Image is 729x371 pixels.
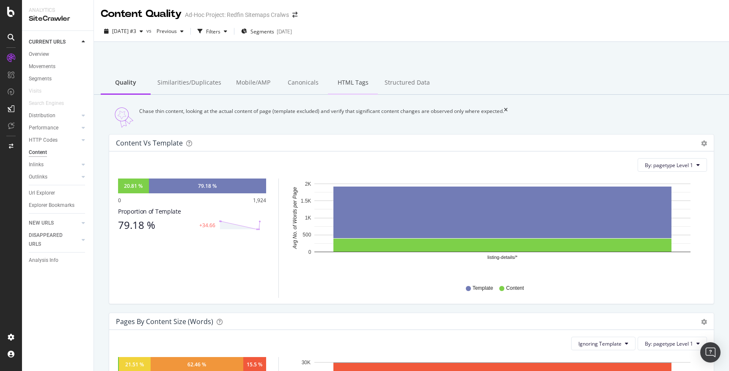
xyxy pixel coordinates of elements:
button: Segments[DATE] [238,25,295,38]
div: +34.66 [199,222,215,229]
button: Filters [194,25,231,38]
span: Previous [153,27,177,35]
button: By: pagetype Level 1 [638,158,707,172]
button: By: pagetype Level 1 [638,337,707,350]
div: Content [29,148,47,157]
div: Chase thin content, looking at the actual content of page (template excluded) and verify that sig... [139,107,504,128]
div: 62.46 % [187,361,206,368]
a: Url Explorer [29,189,88,198]
div: Filters [206,28,220,35]
a: HTTP Codes [29,136,79,145]
text: 1K [305,215,311,221]
a: Visits [29,87,50,96]
div: [DATE] [277,28,292,35]
div: Structured Data [378,71,437,95]
div: Content Quality [101,7,182,21]
div: Proportion of Template [118,207,266,216]
text: Avg No. of Words per Page [292,187,298,249]
div: DISAPPEARED URLS [29,231,72,249]
div: gear [701,140,707,146]
text: listing-details/* [487,255,518,260]
div: Pages by Content Size (Words) [116,317,213,326]
span: By: pagetype Level 1 [645,162,693,169]
div: Content vs Template [116,139,183,147]
div: HTTP Codes [29,136,58,145]
a: Search Engines [29,99,72,108]
div: Segments [29,74,52,83]
span: Segments [250,28,274,35]
div: Ad-Hoc Project: Redfin Sitemaps Cralws [185,11,289,19]
a: Movements [29,62,88,71]
div: Outlinks [29,173,47,181]
text: 0 [308,249,311,255]
a: Content [29,148,88,157]
a: NEW URLS [29,219,79,228]
div: 79.18 % [118,219,194,231]
div: 0 [118,197,121,204]
div: NEW URLS [29,219,54,228]
div: Performance [29,124,58,132]
div: Mobile/AMP [228,71,278,95]
text: 500 [303,232,311,238]
span: Content [506,285,524,292]
a: Explorer Bookmarks [29,201,88,210]
text: 2K [305,181,311,187]
div: HTML Tags [328,71,378,95]
button: Previous [153,25,187,38]
button: Ignoring Template [571,337,635,350]
a: Performance [29,124,79,132]
a: Inlinks [29,160,79,169]
img: Quality [109,107,139,128]
div: Overview [29,50,49,59]
div: 21.51 % [125,361,144,368]
div: Canonicals [278,71,328,95]
a: Analysis Info [29,256,88,265]
div: 1,924 [253,197,266,204]
div: Analytics [29,7,87,14]
div: Visits [29,87,41,96]
div: Distribution [29,111,55,120]
div: Url Explorer [29,189,55,198]
div: Similarities/Duplicates [151,71,228,95]
a: CURRENT URLS [29,38,79,47]
div: Movements [29,62,55,71]
div: gear [701,319,707,325]
div: arrow-right-arrow-left [292,12,297,18]
div: Inlinks [29,160,44,169]
text: 1.5K [301,198,311,204]
a: Outlinks [29,173,79,181]
button: [DATE] #3 [101,25,146,38]
span: vs [146,27,153,34]
svg: A chart. [289,179,707,277]
a: Overview [29,50,88,59]
div: Explorer Bookmarks [29,201,74,210]
div: SiteCrawler [29,14,87,24]
div: 15.5 % [247,361,262,368]
div: Quality [101,71,151,95]
a: Distribution [29,111,79,120]
span: Ignoring Template [578,340,622,347]
span: Template [473,285,493,292]
a: Segments [29,74,88,83]
span: 2025 Sep. 19th #3 [112,27,136,35]
span: By: pagetype Level 1 [645,340,693,347]
div: 20.81 % [124,182,143,190]
a: DISAPPEARED URLS [29,231,79,249]
text: 30K [302,360,311,366]
div: CURRENT URLS [29,38,66,47]
div: Analysis Info [29,256,58,265]
div: Search Engines [29,99,64,108]
div: Open Intercom Messenger [700,342,721,363]
div: 79.18 % [198,182,217,190]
